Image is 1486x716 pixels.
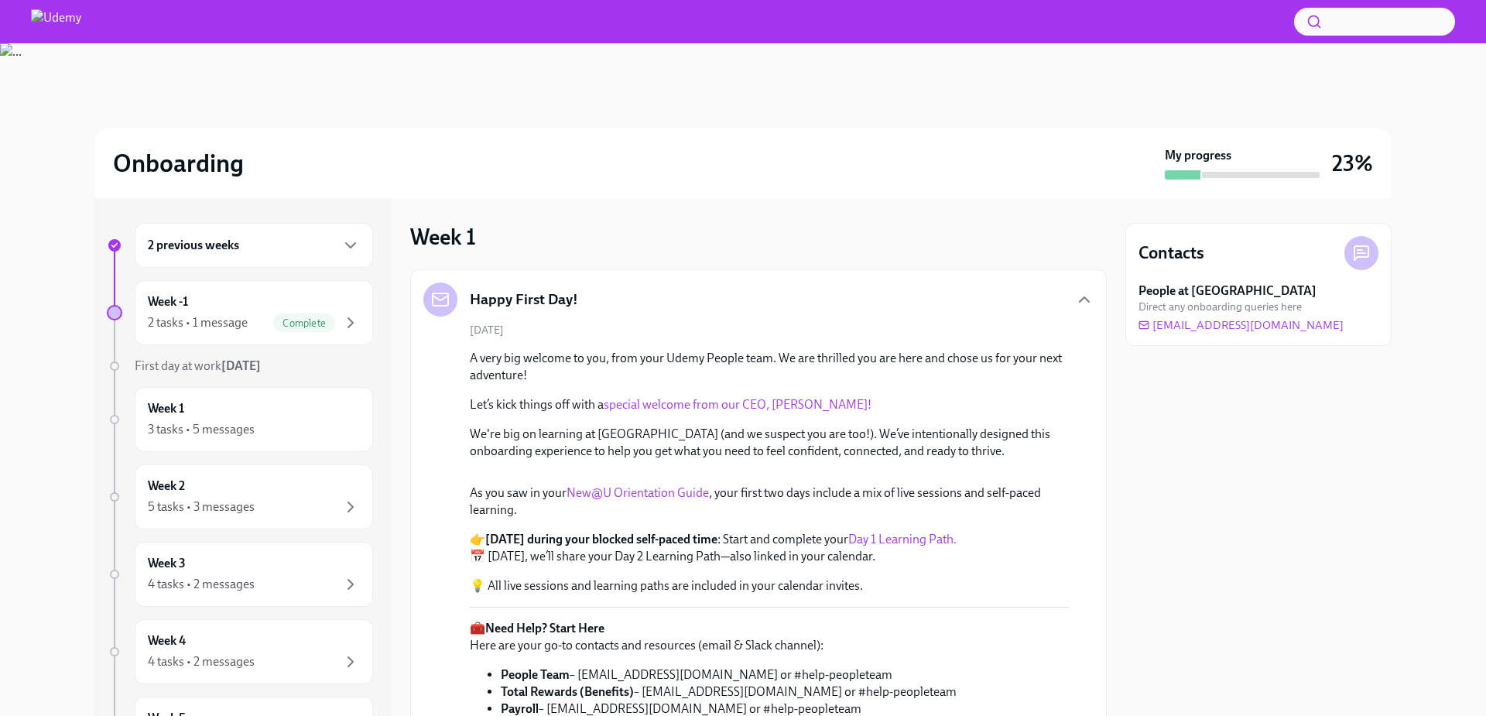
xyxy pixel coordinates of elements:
[1332,149,1373,177] h3: 23%
[470,485,1069,519] p: As you saw in your , your first two days include a mix of live sessions and self-paced learning.
[1165,147,1231,164] strong: My progress
[135,223,373,268] div: 2 previous weeks
[485,532,717,546] strong: [DATE] during your blocked self-paced time
[485,621,604,635] strong: Need Help? Start Here
[470,350,1069,384] p: A very big welcome to you, from your Udemy People team. We are thrilled you are here and chose us...
[470,396,1069,413] p: Let’s kick things off with a
[470,426,1069,460] p: We're big on learning at [GEOGRAPHIC_DATA] (and we suspect you are too!). We’ve intentionally des...
[31,9,81,34] img: Udemy
[221,358,261,373] strong: [DATE]
[107,358,373,375] a: First day at work[DATE]
[501,683,957,701] li: – [EMAIL_ADDRESS][DOMAIN_NAME] or #help-peopleteam
[107,464,373,529] a: Week 25 tasks • 3 messages
[148,478,185,495] h6: Week 2
[501,684,634,699] strong: Total Rewards (Benefits)
[501,666,957,683] li: – [EMAIL_ADDRESS][DOMAIN_NAME] or #help-peopleteam
[1138,300,1302,314] span: Direct any onboarding queries here
[107,387,373,452] a: Week 13 tasks • 5 messages
[148,498,255,516] div: 5 tasks • 3 messages
[501,701,539,716] strong: Payroll
[135,358,261,373] span: First day at work
[148,237,239,254] h6: 2 previous weeks
[148,576,255,593] div: 4 tasks • 2 messages
[501,667,570,682] strong: People Team
[848,532,957,546] a: Day 1 Learning Path.
[470,289,578,310] h5: Happy First Day!
[148,314,248,331] div: 2 tasks • 1 message
[1138,317,1344,333] a: [EMAIL_ADDRESS][DOMAIN_NAME]
[107,542,373,607] a: Week 34 tasks • 2 messages
[148,293,188,310] h6: Week -1
[273,317,335,329] span: Complete
[148,421,255,438] div: 3 tasks • 5 messages
[148,400,184,417] h6: Week 1
[148,653,255,670] div: 4 tasks • 2 messages
[470,577,1069,594] p: 💡 All live sessions and learning paths are included in your calendar invites.
[148,632,186,649] h6: Week 4
[148,555,186,572] h6: Week 3
[470,531,1069,565] p: 👉 : Start and complete your 📅 [DATE], we’ll share your Day 2 Learning Path—also linked in your ca...
[470,323,504,337] span: [DATE]
[113,148,244,179] h2: Onboarding
[1138,242,1204,265] h4: Contacts
[107,619,373,684] a: Week 44 tasks • 2 messages
[107,280,373,345] a: Week -12 tasks • 1 messageComplete
[1138,283,1317,300] strong: People at [GEOGRAPHIC_DATA]
[470,620,957,654] p: 🧰 Here are your go-to contacts and resources (email & Slack channel):
[410,223,476,251] h3: Week 1
[567,485,709,500] a: New@U Orientation Guide
[604,397,871,412] a: special welcome from our CEO, [PERSON_NAME]!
